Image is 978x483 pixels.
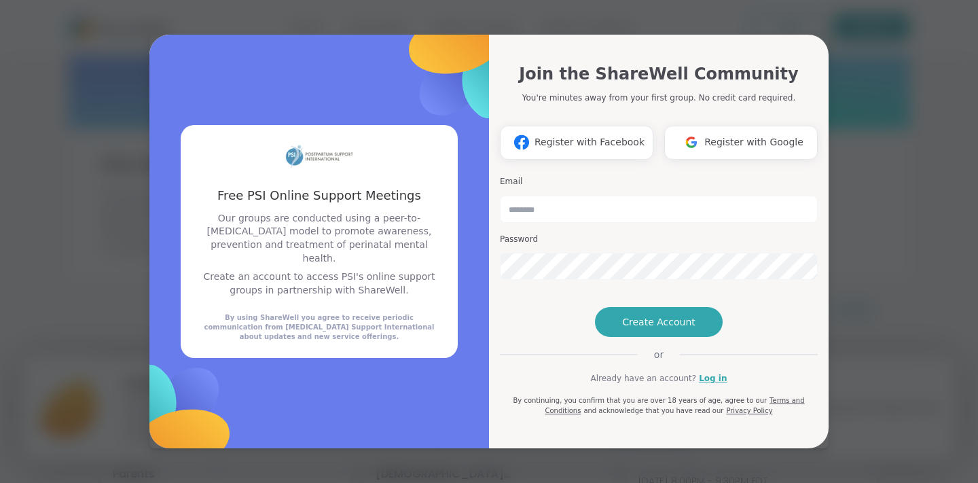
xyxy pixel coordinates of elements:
[545,397,804,414] a: Terms and Conditions
[678,130,704,155] img: ShareWell Logomark
[197,270,441,297] p: Create an account to access PSI's online support groups in partnership with ShareWell.
[522,92,795,104] p: You're minutes away from your first group. No credit card required.
[622,315,695,329] span: Create Account
[197,313,441,342] div: By using ShareWell you agree to receive periodic communication from [MEDICAL_DATA] Support Intern...
[500,176,818,187] h3: Email
[590,372,696,384] span: Already have an account?
[509,130,535,155] img: ShareWell Logomark
[513,397,767,404] span: By continuing, you confirm that you are over 18 years of age, agree to our
[197,212,441,265] p: Our groups are conducted using a peer-to-[MEDICAL_DATA] model to promote awareness, prevention an...
[197,187,441,204] h3: Free PSI Online Support Meetings
[699,372,727,384] a: Log in
[726,407,772,414] a: Privacy Policy
[595,307,723,337] button: Create Account
[583,407,723,414] span: and acknowledge that you have read our
[285,141,353,171] img: partner logo
[535,135,645,149] span: Register with Facebook
[519,62,798,86] h1: Join the ShareWell Community
[500,126,653,160] button: Register with Facebook
[664,126,818,160] button: Register with Google
[638,348,680,361] span: or
[500,234,818,245] h3: Password
[704,135,803,149] span: Register with Google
